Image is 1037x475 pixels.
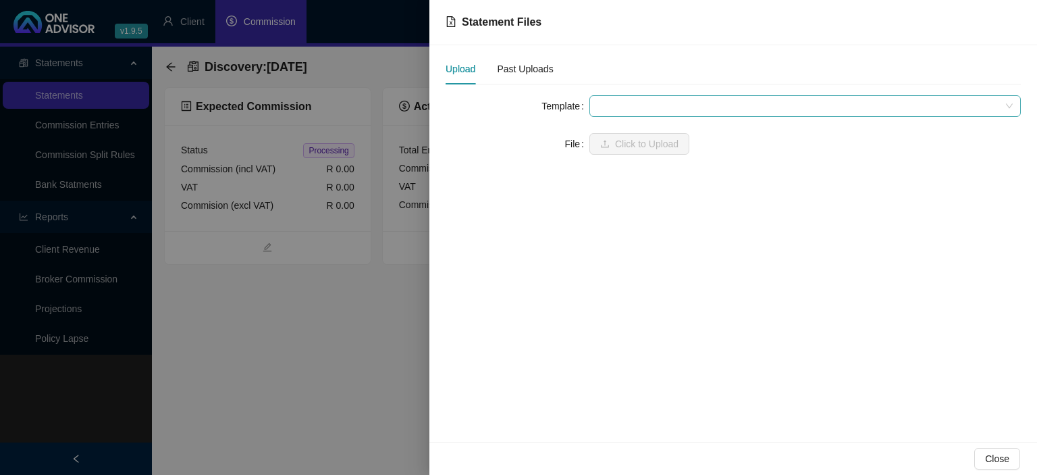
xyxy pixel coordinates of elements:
label: Template [541,95,589,117]
span: Close [985,451,1009,466]
button: Close [974,448,1020,470]
div: Upload [446,61,475,76]
label: File [565,133,589,155]
span: file-excel [446,16,456,27]
span: Statement Files [462,16,541,28]
button: uploadClick to Upload [589,133,689,155]
div: Past Uploads [497,61,553,76]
